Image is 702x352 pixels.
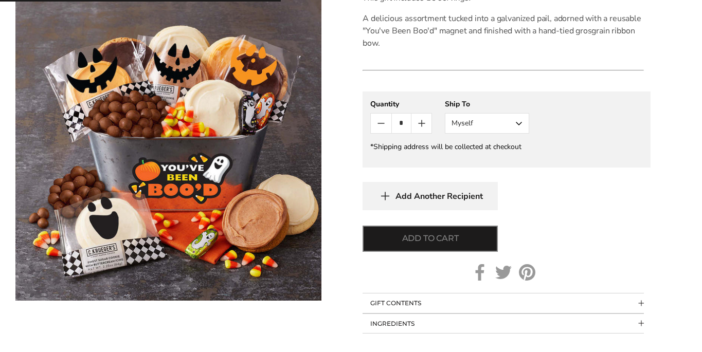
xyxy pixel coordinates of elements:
[519,264,535,281] a: Pinterest
[391,114,411,133] input: Quantity
[363,182,498,210] button: Add Another Recipient
[445,113,529,134] button: Myself
[402,232,459,245] span: Add to cart
[363,314,644,334] button: Collapsible block button
[363,12,644,49] p: A delicious assortment tucked into a galvanized pail, adorned with a reusable "You've Been Boo'd"...
[370,142,643,152] div: *Shipping address will be collected at checkout
[370,99,432,109] div: Quantity
[363,91,651,168] gfm-form: New recipient
[495,264,512,281] a: Twitter
[363,226,498,252] button: Add to cart
[395,191,483,201] span: Add Another Recipient
[472,264,488,281] a: Facebook
[363,293,644,313] button: Collapsible block button
[445,99,529,109] div: Ship To
[411,114,431,133] button: Count plus
[371,114,391,133] button: Count minus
